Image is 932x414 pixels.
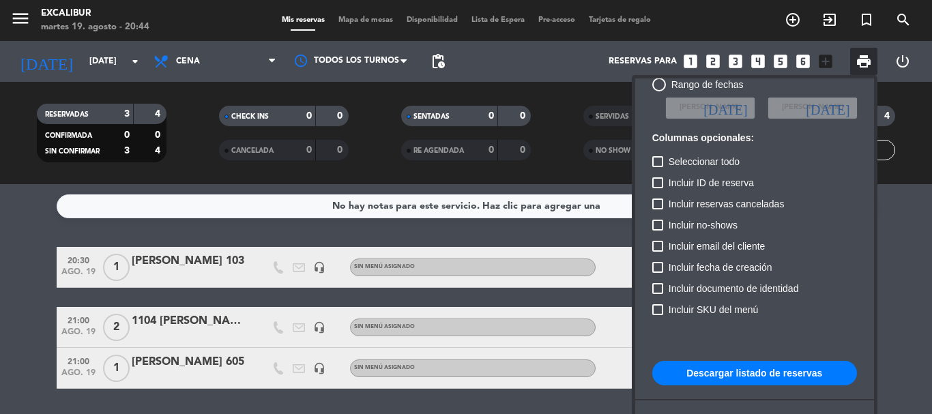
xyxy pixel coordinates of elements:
[669,196,785,212] span: Incluir reservas canceladas
[430,53,446,70] span: pending_actions
[669,153,740,170] span: Seleccionar todo
[782,102,843,114] span: [PERSON_NAME]
[669,280,799,297] span: Incluir documento de identidad
[666,77,744,93] div: Rango de fechas
[669,175,754,191] span: Incluir ID de reserva
[703,101,747,115] i: [DATE]
[669,301,759,318] span: Incluir SKU del menú
[652,361,857,385] button: Descargar listado de reservas
[680,102,741,114] span: [PERSON_NAME]
[806,101,849,115] i: [DATE]
[669,217,738,233] span: Incluir no-shows
[669,238,766,254] span: Incluir email del cliente
[856,53,872,70] span: print
[652,132,857,144] h6: Columnas opcionales:
[669,259,772,276] span: Incluir fecha de creación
